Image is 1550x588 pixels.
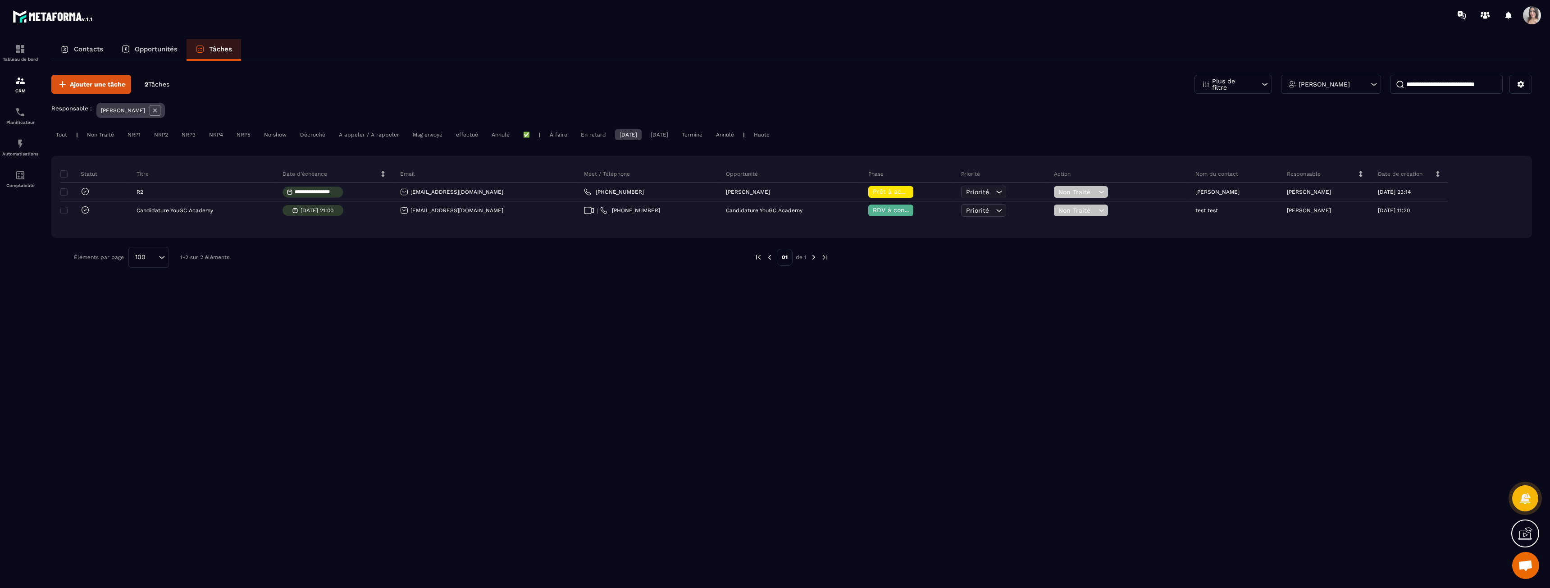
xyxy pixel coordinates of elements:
a: [PHONE_NUMBER] [584,188,644,196]
div: NRP3 [177,129,200,140]
a: formationformationTableau de bord [2,37,38,68]
p: Date d’échéance [283,170,327,178]
input: Search for option [149,252,156,262]
img: scheduler [15,107,26,118]
div: Haute [749,129,774,140]
img: accountant [15,170,26,181]
span: Non Traité [1058,188,1096,196]
p: Planificateur [2,120,38,125]
span: Non Traité [1058,207,1096,214]
p: Tableau de bord [2,57,38,62]
span: RDV à confimer ❓ [873,206,931,214]
div: NRP4 [205,129,228,140]
div: Annulé [711,129,739,140]
p: Priorité [961,170,980,178]
p: Nom du contact [1195,170,1238,178]
a: Ouvrir le chat [1512,552,1539,579]
div: Msg envoyé [408,129,447,140]
div: effectué [451,129,483,140]
p: Automatisations [2,151,38,156]
p: Opportunité [726,170,758,178]
p: [PERSON_NAME] [1287,189,1331,195]
p: Statut [63,170,97,178]
p: | [539,132,541,138]
div: NRP1 [123,129,145,140]
p: test test [1195,207,1218,214]
p: 01 [777,249,793,266]
p: Responsable [1287,170,1321,178]
div: Non Traité [82,129,119,140]
p: [PERSON_NAME] [726,189,770,195]
img: logo [13,8,94,24]
div: [DATE] [646,129,673,140]
div: À faire [545,129,572,140]
p: [DATE] 23:14 [1378,189,1411,195]
p: Plus de filtre [1212,78,1252,91]
p: Responsable : [51,105,92,112]
p: | [76,132,78,138]
a: Tâches [187,39,241,61]
p: Meet / Téléphone [584,170,630,178]
img: automations [15,138,26,149]
div: Tout [51,129,72,140]
p: [DATE] 11:20 [1378,207,1410,214]
p: [PERSON_NAME] [1195,189,1240,195]
p: CRM [2,88,38,93]
p: Opportunités [135,45,178,53]
p: R2 [137,189,143,195]
p: Email [400,170,415,178]
p: Phase [868,170,884,178]
img: next [821,253,829,261]
div: En retard [576,129,611,140]
p: [DATE] 21:00 [301,207,333,214]
p: Action [1054,170,1071,178]
a: formationformationCRM [2,68,38,100]
div: A appeler / A rappeler [334,129,404,140]
span: Prêt à acheter 🎰 [873,188,928,195]
a: Opportunités [112,39,187,61]
p: de 1 [796,254,807,261]
p: Candidature YouGC Academy [726,207,802,214]
a: automationsautomationsAutomatisations [2,132,38,163]
span: Ajouter une tâche [70,80,125,89]
p: [PERSON_NAME] [1299,81,1350,87]
img: formation [15,75,26,86]
span: Priorité [966,188,989,196]
div: No show [260,129,291,140]
div: ✅ [519,129,534,140]
p: | [743,132,745,138]
div: Décroché [296,129,330,140]
img: prev [754,253,762,261]
p: Titre [137,170,149,178]
p: Comptabilité [2,183,38,188]
img: formation [15,44,26,55]
div: Annulé [487,129,514,140]
div: Search for option [128,247,169,268]
span: | [597,207,598,214]
div: NRP2 [150,129,173,140]
div: NRP5 [232,129,255,140]
div: [DATE] [615,129,642,140]
a: schedulerschedulerPlanificateur [2,100,38,132]
img: prev [766,253,774,261]
p: [PERSON_NAME] [1287,207,1331,214]
span: Tâches [148,81,169,88]
img: next [810,253,818,261]
p: 1-2 sur 2 éléments [180,254,229,260]
p: Date de création [1378,170,1422,178]
span: 100 [132,252,149,262]
p: 2 [145,80,169,89]
span: Priorité [966,207,989,214]
a: accountantaccountantComptabilité [2,163,38,195]
button: Ajouter une tâche [51,75,131,94]
a: [PHONE_NUMBER] [600,207,660,214]
p: [PERSON_NAME] [101,107,145,114]
div: Terminé [677,129,707,140]
p: Contacts [74,45,103,53]
p: Tâches [209,45,232,53]
p: Candidature YouGC Academy [137,207,213,214]
a: Contacts [51,39,112,61]
p: Éléments par page [74,254,124,260]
